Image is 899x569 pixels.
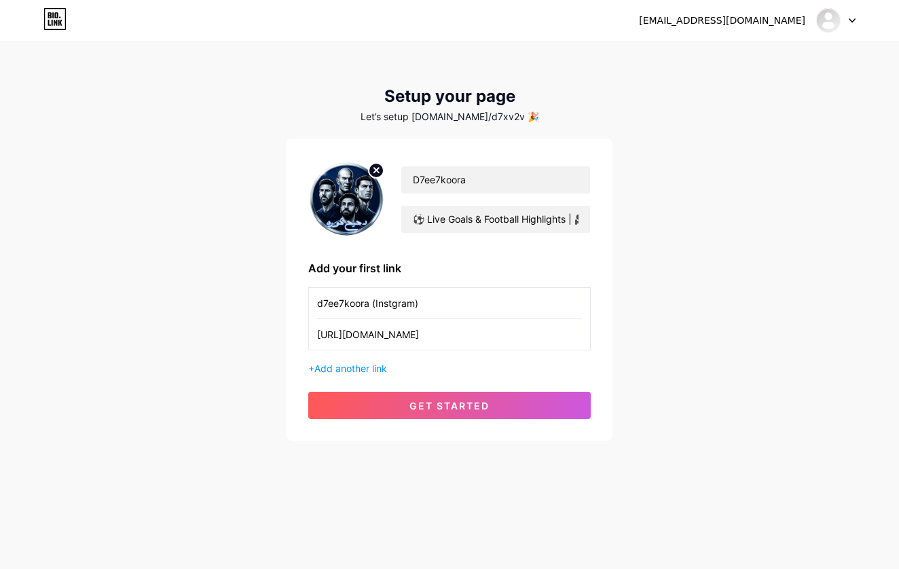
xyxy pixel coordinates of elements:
[308,392,591,419] button: get started
[308,361,591,375] div: +
[287,111,612,122] div: Let’s setup [DOMAIN_NAME]/d7xv2v 🎉
[287,87,612,106] div: Setup your page
[401,206,590,233] input: bio
[308,160,384,238] img: profile pic
[815,7,841,33] img: d7xv2v
[314,363,387,374] span: Add another link
[308,260,591,276] div: Add your first link
[409,400,490,411] span: get started
[317,319,582,350] input: URL (https://instagram.com/yourname)
[317,288,582,318] input: Link name (My Instagram)
[401,166,590,194] input: Your name
[639,14,805,28] div: [EMAIL_ADDRESS][DOMAIN_NAME]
